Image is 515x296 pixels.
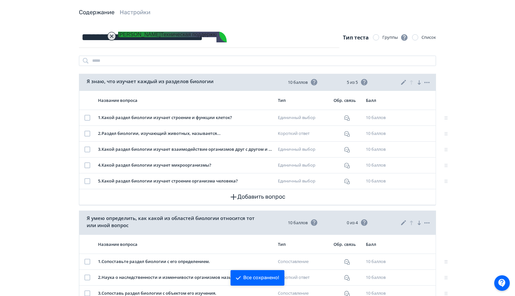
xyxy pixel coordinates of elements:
span: 5 из 5 [347,78,368,86]
span: 10 баллов [288,219,318,226]
span: Я умею определить, как какой из областей биологии относится тот или иной вопрос [87,214,259,229]
div: Обр. связь [334,241,361,247]
div: Список [422,34,436,41]
div: 1 . Сопоставьте раздел биологии с его определением. [98,258,273,265]
div: 2 . Раздел биологии, изучающий животных, называется... [98,130,273,137]
div: Обр. связь [334,97,361,103]
div: Сопоставление [278,258,328,265]
div: Тип [278,241,328,247]
div: 10 баллов [366,258,390,265]
div: 10 баллов [366,178,390,184]
span: Я знаю, что изучает каждый из разделов биологии [87,78,214,85]
div: 5 . Какой раздел биологии изучает строение организма человека? [98,178,273,184]
div: Единичный выбор [278,115,328,121]
a: Настройки [120,9,150,16]
div: Единичный выбор [278,178,328,184]
div: Название вопроса [98,97,273,103]
div: 10 баллов [366,115,390,121]
div: Единичный выбор [278,146,328,153]
div: 1 . Какой раздел биологии изучает строение и функции клеток? [98,115,273,121]
div: 2 . Наука о наследственности и изменчивости организмов называется... [98,274,273,281]
div: Название вопроса [98,241,273,247]
div: Балл [366,241,390,247]
div: 4 . Какой раздел биологии изучает микроорганизмы? [98,162,273,169]
div: Единичный выбор [278,162,328,169]
div: 10 баллов [366,130,390,137]
div: Короткий ответ [278,274,328,281]
div: 10 баллов [366,162,390,169]
div: 10 баллов [366,274,390,281]
a: Содержание [79,9,115,16]
button: Добавить вопрос [84,189,431,205]
span: Тип теста [343,34,369,41]
div: 10 баллов [366,146,390,153]
div: Группы [382,34,408,41]
div: 3 . Какой раздел биологии изучает взаимодействие организмов друг с другом и с окружающей [DATE]? [98,146,273,153]
div: Балл [366,97,390,103]
div: Все сохранено! [244,275,279,281]
span: 10 баллов [288,78,318,86]
div: Тип [278,97,328,103]
span: 0 из 4 [347,219,368,226]
div: Короткий ответ [278,130,328,137]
